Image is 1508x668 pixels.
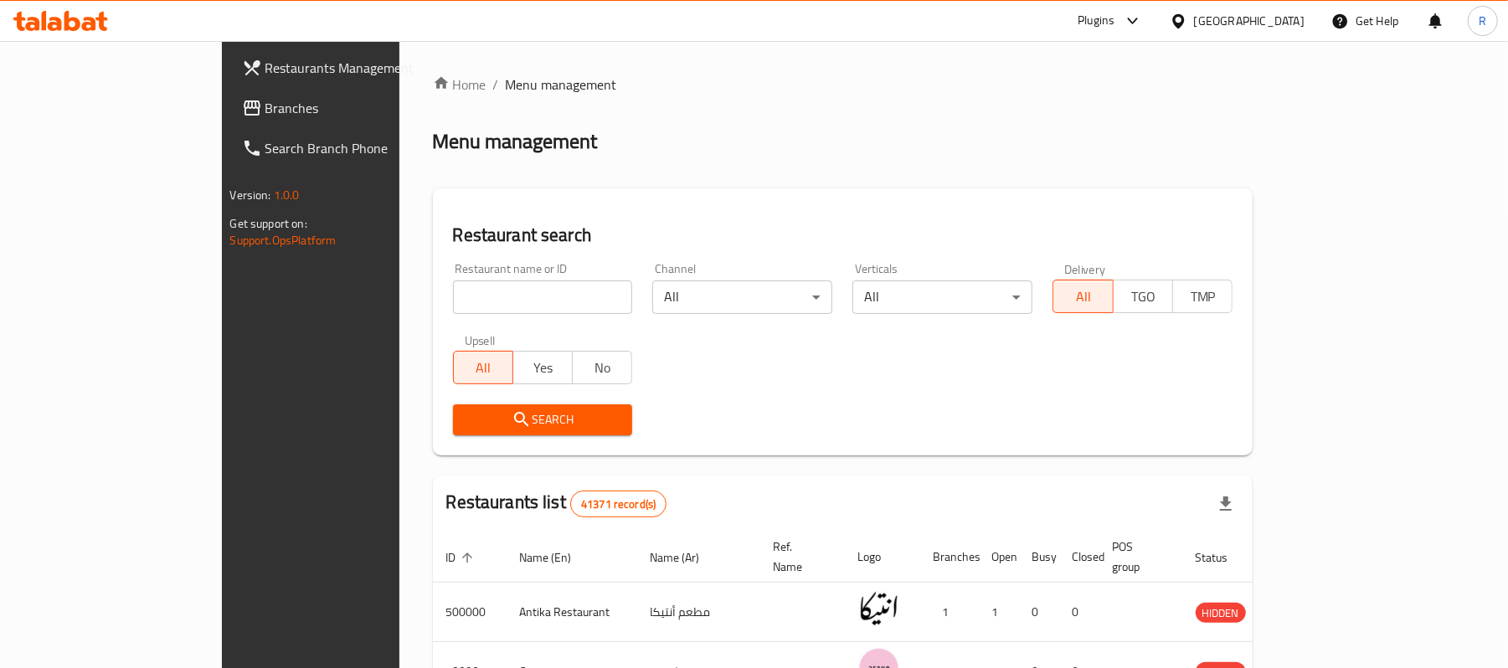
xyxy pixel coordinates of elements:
[979,583,1019,642] td: 1
[507,583,637,642] td: Antika Restaurant
[230,184,271,206] span: Version:
[1196,603,1246,623] div: HIDDEN
[453,280,633,314] input: Search for restaurant name or ID..
[446,490,667,517] h2: Restaurants list
[571,496,666,512] span: 41371 record(s)
[229,128,474,168] a: Search Branch Phone
[229,48,474,88] a: Restaurants Management
[637,583,760,642] td: مطعم أنتيكا
[651,547,722,568] span: Name (Ar)
[920,532,979,583] th: Branches
[1120,285,1166,309] span: TGO
[433,75,1253,95] nav: breadcrumb
[1206,484,1246,524] div: Export file
[1078,11,1114,31] div: Plugins
[512,351,573,384] button: Yes
[466,409,620,430] span: Search
[979,532,1019,583] th: Open
[570,491,667,517] div: Total records count
[453,351,513,384] button: All
[1180,285,1226,309] span: TMP
[1060,285,1106,309] span: All
[506,75,617,95] span: Menu management
[1113,280,1173,313] button: TGO
[274,184,300,206] span: 1.0.0
[1113,537,1162,577] span: POS group
[1059,583,1099,642] td: 0
[229,88,474,128] a: Branches
[1059,532,1099,583] th: Closed
[1053,280,1113,313] button: All
[265,58,461,78] span: Restaurants Management
[1019,583,1059,642] td: 0
[520,547,594,568] span: Name (En)
[1196,547,1250,568] span: Status
[845,532,920,583] th: Logo
[652,280,832,314] div: All
[461,356,507,380] span: All
[493,75,499,95] li: /
[520,356,566,380] span: Yes
[465,334,496,346] label: Upsell
[453,223,1233,248] h2: Restaurant search
[265,98,461,118] span: Branches
[774,537,825,577] span: Ref. Name
[920,583,979,642] td: 1
[1172,280,1233,313] button: TMP
[446,547,478,568] span: ID
[1196,604,1246,623] span: HIDDEN
[453,404,633,435] button: Search
[1019,532,1059,583] th: Busy
[1194,12,1305,30] div: [GEOGRAPHIC_DATA]
[852,280,1032,314] div: All
[433,128,598,155] h2: Menu management
[230,213,307,234] span: Get support on:
[572,351,632,384] button: No
[1479,12,1486,30] span: R
[1064,263,1106,275] label: Delivery
[230,229,337,251] a: Support.OpsPlatform
[858,588,900,629] img: Antika Restaurant
[579,356,625,380] span: No
[265,138,461,158] span: Search Branch Phone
